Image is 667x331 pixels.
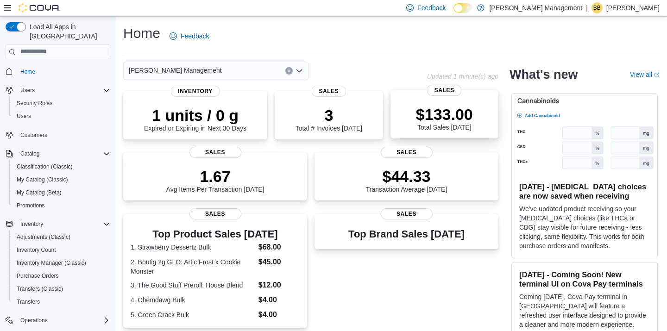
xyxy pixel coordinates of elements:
[17,272,59,280] span: Purchase Orders
[2,218,114,231] button: Inventory
[416,105,473,131] div: Total Sales [DATE]
[17,315,51,326] button: Operations
[13,283,67,294] a: Transfers (Classic)
[13,270,63,281] a: Purchase Orders
[9,199,114,212] button: Promotions
[9,231,114,244] button: Adjustments (Classic)
[9,295,114,308] button: Transfers
[2,128,114,142] button: Customers
[285,67,293,75] button: Clear input
[17,285,63,293] span: Transfers (Classic)
[381,208,433,219] span: Sales
[17,85,110,96] span: Users
[13,174,72,185] a: My Catalog (Classic)
[654,72,660,78] svg: External link
[13,283,110,294] span: Transfers (Classic)
[13,174,110,185] span: My Catalog (Classic)
[17,202,45,209] span: Promotions
[258,280,300,291] dd: $12.00
[131,229,300,240] h3: Top Product Sales [DATE]
[13,257,110,269] span: Inventory Manager (Classic)
[17,298,40,306] span: Transfers
[166,167,264,186] p: 1.67
[348,229,465,240] h3: Top Brand Sales [DATE]
[13,98,110,109] span: Security Roles
[13,231,74,243] a: Adjustments (Classic)
[17,100,52,107] span: Security Roles
[144,106,246,125] p: 1 units / 0 g
[13,111,35,122] a: Users
[20,87,35,94] span: Users
[13,187,65,198] a: My Catalog (Beta)
[17,112,31,120] span: Users
[606,2,660,13] p: [PERSON_NAME]
[17,176,68,183] span: My Catalog (Classic)
[17,163,73,170] span: Classification (Classic)
[17,85,38,96] button: Users
[17,66,110,77] span: Home
[258,309,300,320] dd: $4.00
[519,270,650,288] h3: [DATE] - Coming Soon! New terminal UI on Cova Pay terminals
[9,173,114,186] button: My Catalog (Classic)
[13,270,110,281] span: Purchase Orders
[296,106,362,125] p: 3
[2,65,114,78] button: Home
[170,86,220,97] span: Inventory
[26,22,110,41] span: Load All Apps in [GEOGRAPHIC_DATA]
[13,200,49,211] a: Promotions
[17,315,110,326] span: Operations
[519,204,650,250] p: We've updated product receiving so your [MEDICAL_DATA] choices (like THCa or CBG) stay visible fo...
[131,281,255,290] dt: 3. The Good Stuff Preroll: House Blend
[593,2,601,13] span: BB
[166,167,264,193] div: Avg Items Per Transaction [DATE]
[123,24,160,43] h1: Home
[630,71,660,78] a: View allExternal link
[258,294,300,306] dd: $4.00
[13,200,110,211] span: Promotions
[427,85,462,96] span: Sales
[166,27,213,45] a: Feedback
[19,3,60,12] img: Cova
[510,67,578,82] h2: What's new
[13,296,110,307] span: Transfers
[20,150,39,157] span: Catalog
[20,317,48,324] span: Operations
[17,129,110,141] span: Customers
[129,65,222,76] span: [PERSON_NAME] Management
[296,67,303,75] button: Open list of options
[366,167,447,193] div: Transaction Average [DATE]
[20,220,43,228] span: Inventory
[9,256,114,269] button: Inventory Manager (Classic)
[9,269,114,282] button: Purchase Orders
[181,31,209,41] span: Feedback
[13,296,44,307] a: Transfers
[17,148,43,159] button: Catalog
[9,110,114,123] button: Users
[144,106,246,132] div: Expired or Expiring in Next 30 Days
[311,86,346,97] span: Sales
[13,231,110,243] span: Adjustments (Classic)
[366,167,447,186] p: $44.33
[20,68,35,75] span: Home
[591,2,603,13] div: Brandon Boushie
[427,73,498,80] p: Updated 1 minute(s) ago
[17,219,110,230] span: Inventory
[296,106,362,132] div: Total # Invoices [DATE]
[13,111,110,122] span: Users
[586,2,588,13] p: |
[9,186,114,199] button: My Catalog (Beta)
[258,256,300,268] dd: $45.00
[13,257,90,269] a: Inventory Manager (Classic)
[258,242,300,253] dd: $68.00
[20,131,47,139] span: Customers
[13,187,110,198] span: My Catalog (Beta)
[17,66,39,77] a: Home
[189,208,241,219] span: Sales
[519,292,650,329] p: Coming [DATE], Cova Pay terminal in [GEOGRAPHIC_DATA] will feature a refreshed user interface des...
[2,84,114,97] button: Users
[453,3,473,13] input: Dark Mode
[131,257,255,276] dt: 2. Boutig 2g GLO: Artic Frost x Cookie Monster
[17,219,47,230] button: Inventory
[13,98,56,109] a: Security Roles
